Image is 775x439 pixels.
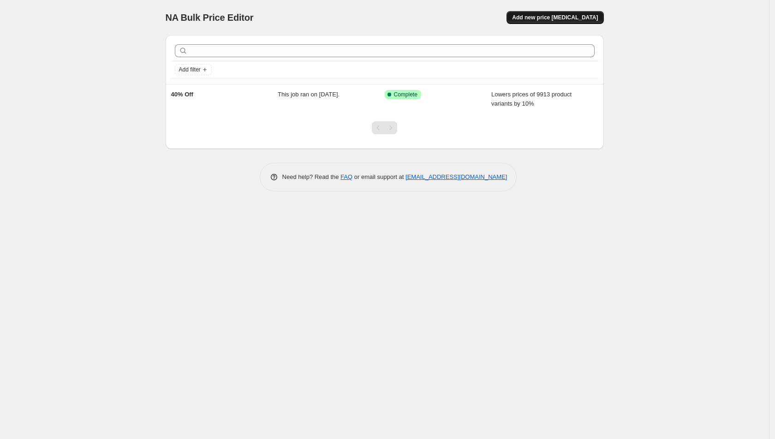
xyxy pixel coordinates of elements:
[175,64,212,75] button: Add filter
[282,173,341,180] span: Need help? Read the
[166,12,254,23] span: NA Bulk Price Editor
[340,173,352,180] a: FAQ
[405,173,507,180] a: [EMAIL_ADDRESS][DOMAIN_NAME]
[394,91,417,98] span: Complete
[507,11,603,24] button: Add new price [MEDICAL_DATA]
[171,91,193,98] span: 40% Off
[352,173,405,180] span: or email support at
[512,14,598,21] span: Add new price [MEDICAL_DATA]
[179,66,201,73] span: Add filter
[278,91,340,98] span: This job ran on [DATE].
[372,121,397,134] nav: Pagination
[491,91,572,107] span: Lowers prices of 9913 product variants by 10%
